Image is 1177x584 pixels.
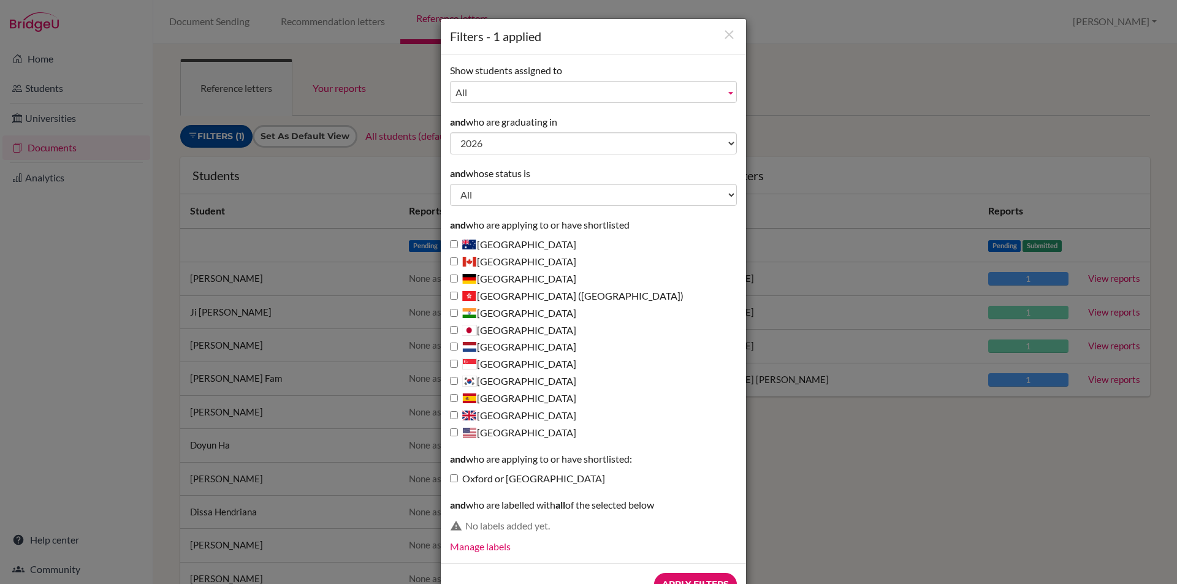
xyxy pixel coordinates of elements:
[455,82,720,104] span: All
[450,292,458,300] input: [GEOGRAPHIC_DATA] ([GEOGRAPHIC_DATA])
[462,256,477,267] span: Canada
[450,394,458,402] input: [GEOGRAPHIC_DATA]
[462,376,477,387] span: South Korea
[450,392,576,406] label: [GEOGRAPHIC_DATA]
[462,410,477,421] span: United Kingdom
[450,238,576,252] label: [GEOGRAPHIC_DATA]
[450,257,458,265] input: [GEOGRAPHIC_DATA]
[450,360,458,368] input: [GEOGRAPHIC_DATA]
[462,239,477,250] span: Australia
[450,428,458,436] input: [GEOGRAPHIC_DATA]
[450,167,466,179] strong: and
[450,474,458,482] input: Oxford or [GEOGRAPHIC_DATA]
[450,275,458,283] input: [GEOGRAPHIC_DATA]
[450,357,576,371] label: [GEOGRAPHIC_DATA]
[450,272,576,286] label: [GEOGRAPHIC_DATA]
[450,499,466,510] strong: and
[450,167,530,181] label: whose status is
[450,453,466,465] strong: and
[450,309,458,317] input: [GEOGRAPHIC_DATA]
[450,377,458,385] input: [GEOGRAPHIC_DATA]
[450,411,458,419] input: [GEOGRAPHIC_DATA]
[450,343,458,351] input: [GEOGRAPHIC_DATA]
[450,240,458,248] input: [GEOGRAPHIC_DATA]
[450,498,737,512] p: who are labelled with of the selected below
[450,28,737,45] h1: Filters - 1 applied
[555,499,565,510] strong: all
[450,219,466,230] strong: and
[462,273,477,284] span: Germany
[450,326,458,334] input: [GEOGRAPHIC_DATA]
[450,289,684,303] label: [GEOGRAPHIC_DATA] ([GEOGRAPHIC_DATA])
[450,409,576,423] label: [GEOGRAPHIC_DATA]
[462,358,477,370] span: Singapore
[462,290,477,301] span: Hong Kong (China)
[462,427,477,438] span: United States of America
[450,540,511,552] a: Manage labels
[450,426,576,440] label: [GEOGRAPHIC_DATA]
[450,324,576,338] label: [GEOGRAPHIC_DATA]
[450,306,576,320] label: [GEOGRAPHIC_DATA]
[722,27,737,44] button: Close
[450,115,557,129] label: who are graduating in
[462,393,477,404] span: Spain
[450,64,562,78] label: Show students assigned to
[462,341,477,352] span: Netherlands
[450,255,576,269] label: [GEOGRAPHIC_DATA]
[450,116,466,127] strong: and
[450,374,576,389] label: [GEOGRAPHIC_DATA]
[462,308,477,319] span: India
[450,340,576,354] label: [GEOGRAPHIC_DATA]
[450,218,737,440] div: who are applying to or have shortlisted
[465,519,737,533] div: No labels added yet.
[462,325,477,336] span: Japan
[450,452,737,487] div: who are applying to or have shortlisted:
[450,472,605,486] label: Oxford or [GEOGRAPHIC_DATA]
